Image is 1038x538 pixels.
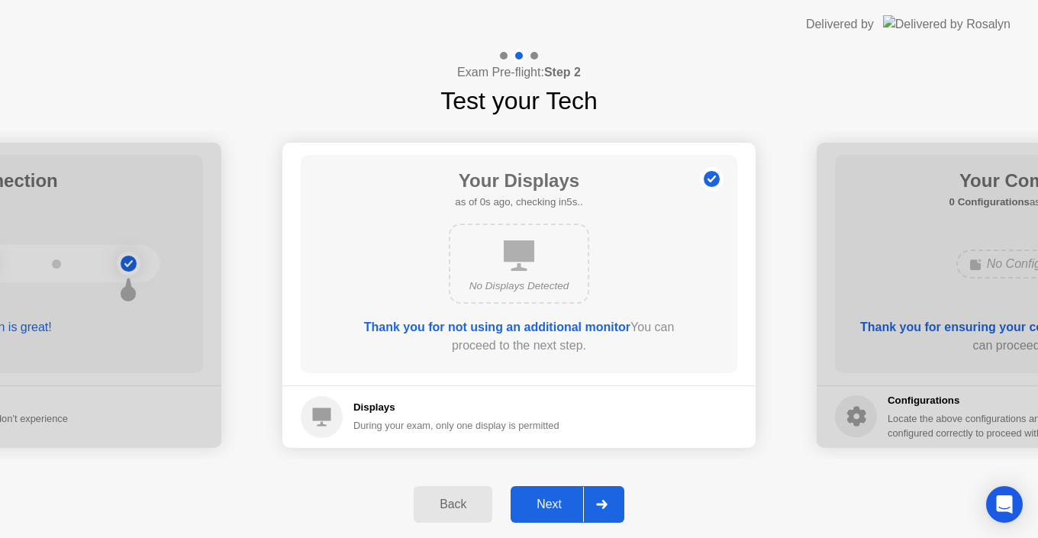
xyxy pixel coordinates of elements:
[344,318,694,355] div: You can proceed to the next step.
[463,279,575,294] div: No Displays Detected
[364,321,630,333] b: Thank you for not using an additional monitor
[414,486,492,523] button: Back
[455,195,582,210] h5: as of 0s ago, checking in5s..
[883,15,1011,33] img: Delivered by Rosalyn
[544,66,581,79] b: Step 2
[440,82,598,119] h1: Test your Tech
[986,486,1023,523] div: Open Intercom Messenger
[418,498,488,511] div: Back
[457,63,581,82] h4: Exam Pre-flight:
[353,400,559,415] h5: Displays
[515,498,583,511] div: Next
[455,167,582,195] h1: Your Displays
[806,15,874,34] div: Delivered by
[511,486,624,523] button: Next
[353,418,559,433] div: During your exam, only one display is permitted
